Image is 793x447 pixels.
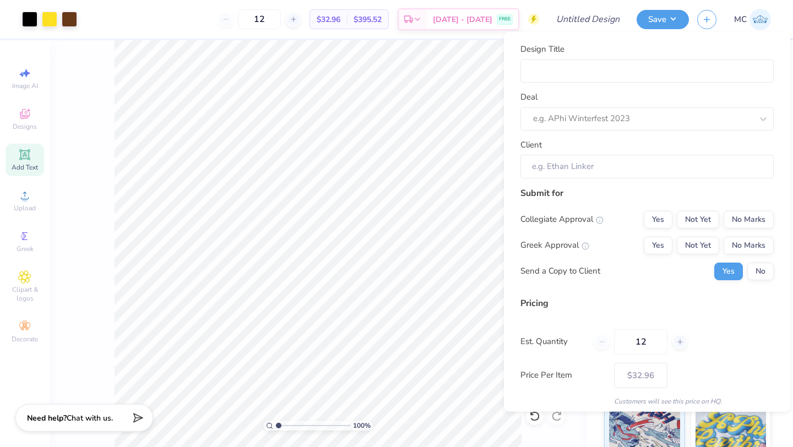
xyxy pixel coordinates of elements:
[12,163,38,172] span: Add Text
[354,14,382,25] span: $395.52
[14,204,36,212] span: Upload
[714,262,743,280] button: Yes
[520,43,564,56] label: Design Title
[547,8,628,30] input: Untitled Design
[520,138,542,151] label: Client
[520,369,606,381] label: Price Per Item
[520,186,774,199] div: Submit for
[317,14,340,25] span: $32.96
[637,10,689,29] button: Save
[644,210,672,228] button: Yes
[520,91,537,103] label: Deal
[734,13,747,26] span: MC
[677,236,719,254] button: Not Yet
[747,262,774,280] button: No
[520,335,586,348] label: Est. Quantity
[520,396,774,406] div: Customers will see this price on HQ.
[724,210,774,228] button: No Marks
[27,413,67,423] strong: Need help?
[12,335,38,344] span: Decorate
[433,14,492,25] span: [DATE] - [DATE]
[67,413,113,423] span: Chat with us.
[238,9,281,29] input: – –
[13,122,37,131] span: Designs
[520,296,774,309] div: Pricing
[353,421,371,430] span: 100 %
[520,239,589,252] div: Greek Approval
[12,81,38,90] span: Image AI
[724,236,774,254] button: No Marks
[499,15,510,23] span: FREE
[614,329,667,354] input: – –
[734,9,771,30] a: MC
[749,9,771,30] img: Maddy Clark
[520,265,600,277] div: Send a Copy to Client
[6,285,44,303] span: Clipart & logos
[520,213,604,226] div: Collegiate Approval
[677,210,719,228] button: Not Yet
[520,155,774,178] input: e.g. Ethan Linker
[17,244,34,253] span: Greek
[644,236,672,254] button: Yes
